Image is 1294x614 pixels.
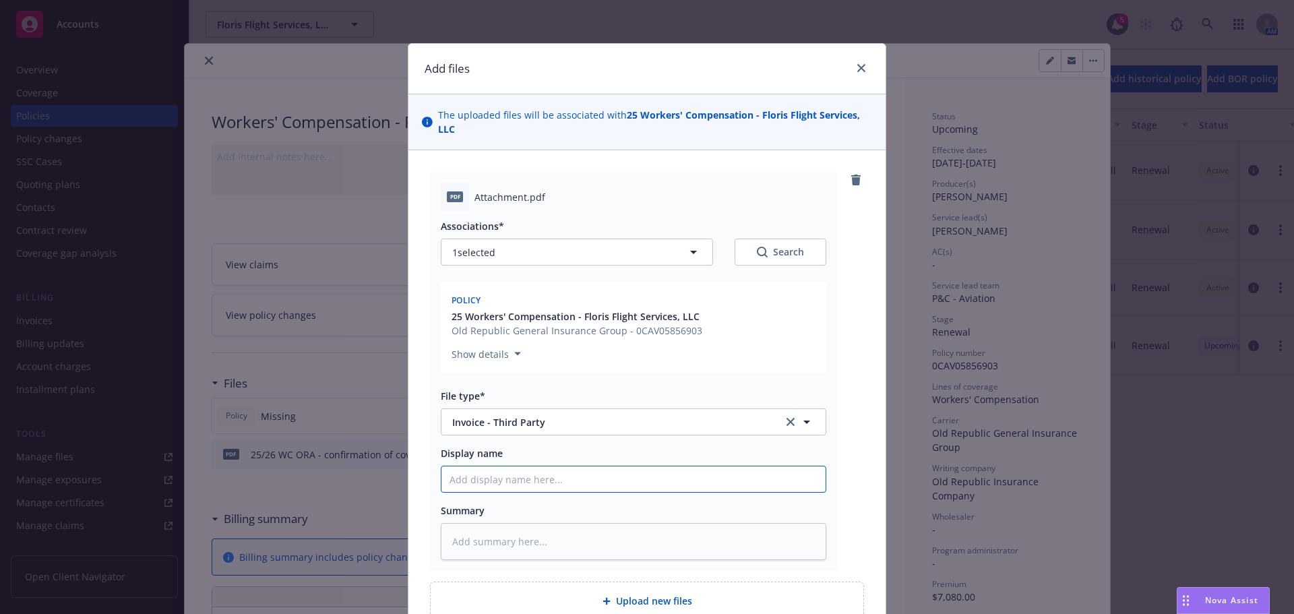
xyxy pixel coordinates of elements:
span: Invoice - Third Party [452,415,764,429]
button: Nova Assist [1177,587,1270,614]
span: Nova Assist [1205,594,1258,606]
a: clear selection [782,414,799,430]
span: Display name [441,447,503,460]
span: File type* [441,390,485,402]
div: Drag to move [1177,588,1194,613]
input: Add display name here... [441,466,826,492]
button: Invoice - Third Partyclear selection [441,408,826,435]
